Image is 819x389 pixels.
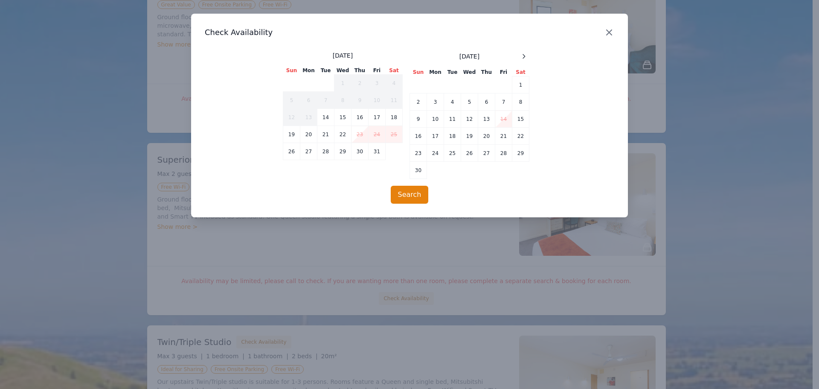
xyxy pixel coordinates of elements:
[478,68,495,76] th: Thu
[317,109,334,126] td: 14
[333,51,353,60] span: [DATE]
[351,126,369,143] td: 23
[410,68,427,76] th: Sun
[495,128,512,145] td: 21
[334,92,351,109] td: 8
[495,68,512,76] th: Fri
[205,27,614,38] h3: Check Availability
[334,143,351,160] td: 29
[478,145,495,162] td: 27
[512,68,529,76] th: Sat
[461,145,478,162] td: 26
[351,143,369,160] td: 30
[461,111,478,128] td: 12
[512,76,529,94] td: 1
[351,109,369,126] td: 16
[495,145,512,162] td: 28
[427,68,444,76] th: Mon
[369,92,386,109] td: 10
[512,145,529,162] td: 29
[283,92,300,109] td: 5
[444,128,461,145] td: 18
[334,126,351,143] td: 22
[427,94,444,111] td: 3
[300,92,317,109] td: 6
[444,111,461,128] td: 11
[283,126,300,143] td: 19
[369,75,386,92] td: 3
[317,67,334,75] th: Tue
[334,75,351,92] td: 1
[351,92,369,109] td: 9
[283,67,300,75] th: Sun
[283,109,300,126] td: 12
[444,94,461,111] td: 4
[478,94,495,111] td: 6
[461,128,478,145] td: 19
[427,111,444,128] td: 10
[300,109,317,126] td: 13
[512,94,529,111] td: 8
[410,111,427,128] td: 9
[386,126,403,143] td: 25
[369,143,386,160] td: 31
[386,75,403,92] td: 4
[334,67,351,75] th: Wed
[478,128,495,145] td: 20
[512,111,529,128] td: 15
[300,67,317,75] th: Mon
[369,67,386,75] th: Fri
[391,186,429,204] button: Search
[461,94,478,111] td: 5
[495,94,512,111] td: 7
[427,128,444,145] td: 17
[317,143,334,160] td: 28
[386,67,403,75] th: Sat
[427,145,444,162] td: 24
[444,145,461,162] td: 25
[369,109,386,126] td: 17
[300,143,317,160] td: 27
[283,143,300,160] td: 26
[369,126,386,143] td: 24
[461,68,478,76] th: Wed
[317,126,334,143] td: 21
[410,128,427,145] td: 16
[512,128,529,145] td: 22
[444,68,461,76] th: Tue
[386,109,403,126] td: 18
[351,75,369,92] td: 2
[334,109,351,126] td: 15
[495,111,512,128] td: 14
[386,92,403,109] td: 11
[459,52,479,61] span: [DATE]
[410,94,427,111] td: 2
[410,145,427,162] td: 23
[410,162,427,179] td: 30
[317,92,334,109] td: 7
[300,126,317,143] td: 20
[478,111,495,128] td: 13
[351,67,369,75] th: Thu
